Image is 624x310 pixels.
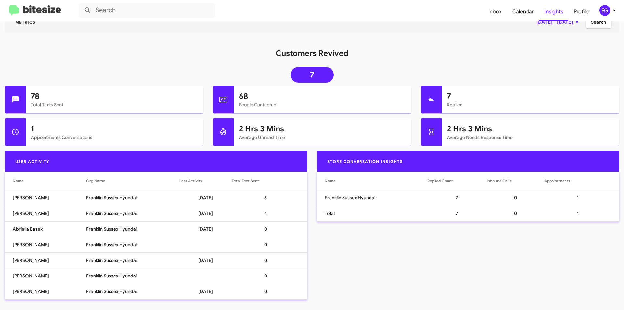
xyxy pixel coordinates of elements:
[427,178,453,184] div: Replied Count
[10,20,41,25] span: Metrics
[232,237,307,252] td: 0
[5,268,86,284] td: [PERSON_NAME]
[317,206,427,221] td: Total
[317,190,427,206] td: Franklin Sussex Hyundai
[5,252,86,268] td: [PERSON_NAME]
[487,190,544,206] td: 0
[544,178,570,184] div: Appointments
[483,2,507,21] a: Inbox
[427,190,487,206] td: 7
[594,5,617,16] button: EG
[31,101,198,108] mat-card-subtitle: Total Texts Sent
[232,206,307,221] td: 4
[507,2,539,21] a: Calendar
[544,206,619,221] td: 1
[544,178,611,184] div: Appointments
[232,252,307,268] td: 0
[179,252,232,268] td: [DATE]
[179,178,202,184] div: Last Activity
[5,237,86,252] td: [PERSON_NAME]
[86,268,179,284] td: Franklin Sussex Hyundai
[544,190,619,206] td: 1
[5,206,86,221] td: [PERSON_NAME]
[232,221,307,237] td: 0
[86,178,105,184] div: Org Name
[427,178,487,184] div: Replied Count
[599,5,610,16] div: EG
[232,190,307,206] td: 6
[5,190,86,206] td: [PERSON_NAME]
[31,91,198,101] h1: 78
[179,221,232,237] td: [DATE]
[13,178,24,184] div: Name
[322,159,408,164] span: Store Conversation Insights
[179,178,232,184] div: Last Activity
[427,206,487,221] td: 7
[531,16,586,28] button: [DATE] - [DATE]
[232,178,299,184] div: Total Text Sent
[10,159,55,164] span: User Activity
[586,16,611,28] button: Search
[86,252,179,268] td: Franklin Sussex Hyundai
[536,16,581,28] span: [DATE] - [DATE]
[179,284,232,299] td: [DATE]
[239,134,406,141] mat-card-subtitle: Average Unread Time
[310,72,314,78] span: 7
[232,284,307,299] td: 0
[591,16,606,28] span: Search
[86,284,179,299] td: Franklin Sussex Hyundai
[86,221,179,237] td: Franklin Sussex Hyundai
[447,101,614,108] mat-card-subtitle: Replied
[325,178,336,184] div: Name
[79,3,215,18] input: Search
[5,221,86,237] td: Abriella Basek
[487,178,544,184] div: Inbound Calls
[31,124,198,134] h1: 1
[487,206,544,221] td: 0
[13,178,86,184] div: Name
[447,124,614,134] h1: 2 Hrs 3 Mins
[239,91,406,101] h1: 68
[86,237,179,252] td: Franklin Sussex Hyundai
[86,206,179,221] td: Franklin Sussex Hyundai
[232,268,307,284] td: 0
[239,124,406,134] h1: 2 Hrs 3 Mins
[539,2,568,21] a: Insights
[86,178,179,184] div: Org Name
[447,134,614,141] mat-card-subtitle: Average Needs Response Time
[179,206,232,221] td: [DATE]
[179,190,232,206] td: [DATE]
[5,284,86,299] td: [PERSON_NAME]
[447,91,614,101] h1: 7
[487,178,512,184] div: Inbound Calls
[325,178,427,184] div: Name
[232,178,259,184] div: Total Text Sent
[239,101,406,108] mat-card-subtitle: People Contacted
[31,134,198,141] mat-card-subtitle: Appointments Conversations
[86,190,179,206] td: Franklin Sussex Hyundai
[568,2,594,21] a: Profile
